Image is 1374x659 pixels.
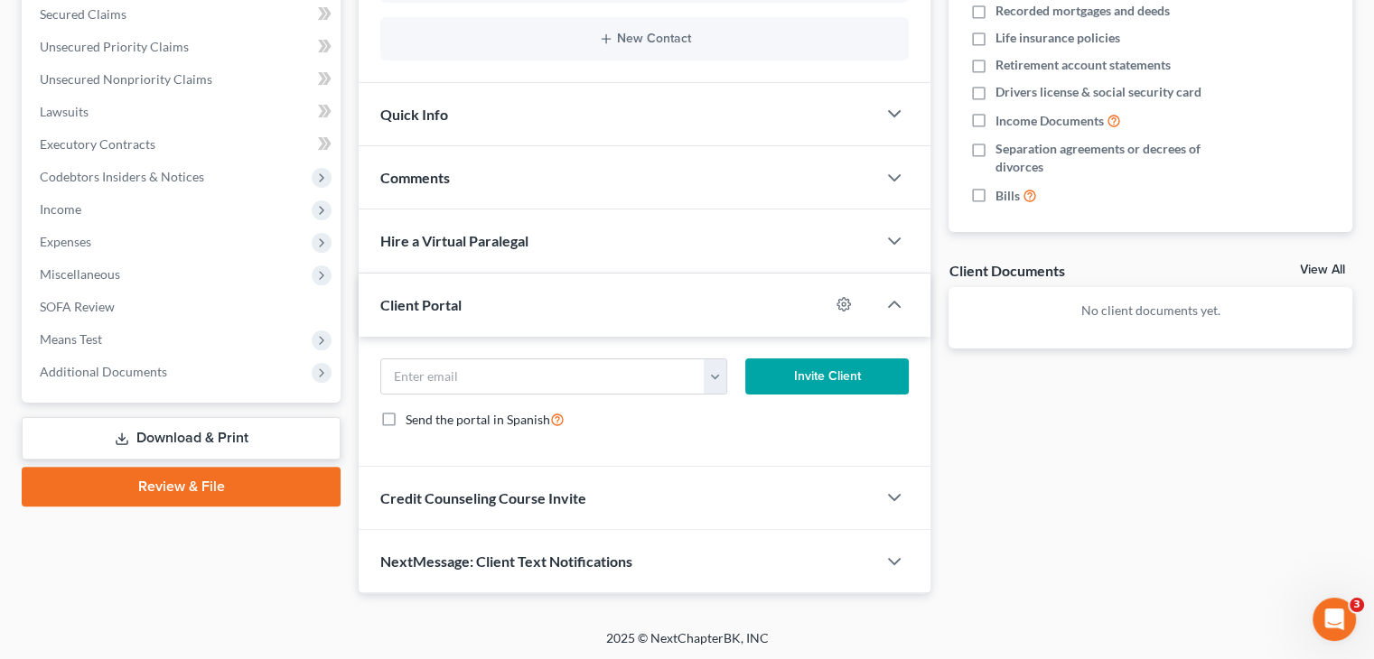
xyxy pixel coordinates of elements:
[25,63,341,96] a: Unsecured Nonpriority Claims
[1350,598,1364,612] span: 3
[995,187,1020,205] span: Bills
[25,291,341,323] a: SOFA Review
[40,331,102,347] span: Means Test
[40,201,81,217] span: Income
[40,6,126,22] span: Secured Claims
[995,83,1201,101] span: Drivers license & social security card
[380,106,448,123] span: Quick Info
[380,232,528,249] span: Hire a Virtual Paralegal
[995,56,1171,74] span: Retirement account statements
[745,358,910,394] button: Invite Client
[22,417,341,459] a: Download & Print
[395,32,894,46] button: New Contact
[380,296,462,313] span: Client Portal
[381,359,705,394] input: Enter email
[25,31,341,63] a: Unsecured Priority Claims
[40,234,91,249] span: Expenses
[949,261,1064,280] div: Client Documents
[40,136,155,152] span: Executory Contracts
[995,112,1104,130] span: Income Documents
[25,96,341,128] a: Lawsuits
[40,364,167,379] span: Additional Documents
[380,489,586,506] span: Credit Counseling Course Invite
[1313,598,1356,641] iframe: Intercom live chat
[40,39,189,54] span: Unsecured Priority Claims
[40,299,115,314] span: SOFA Review
[380,169,450,186] span: Comments
[1300,264,1345,276] a: View All
[22,467,341,506] a: Review & File
[40,169,204,184] span: Codebtors Insiders & Notices
[40,104,89,119] span: Lawsuits
[25,128,341,161] a: Executory Contracts
[406,412,550,427] span: Send the portal in Spanish
[995,2,1170,20] span: Recorded mortgages and deeds
[40,71,212,87] span: Unsecured Nonpriority Claims
[995,29,1120,47] span: Life insurance policies
[963,302,1338,320] p: No client documents yet.
[995,140,1236,176] span: Separation agreements or decrees of divorces
[40,266,120,282] span: Miscellaneous
[380,552,632,570] span: NextMessage: Client Text Notifications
